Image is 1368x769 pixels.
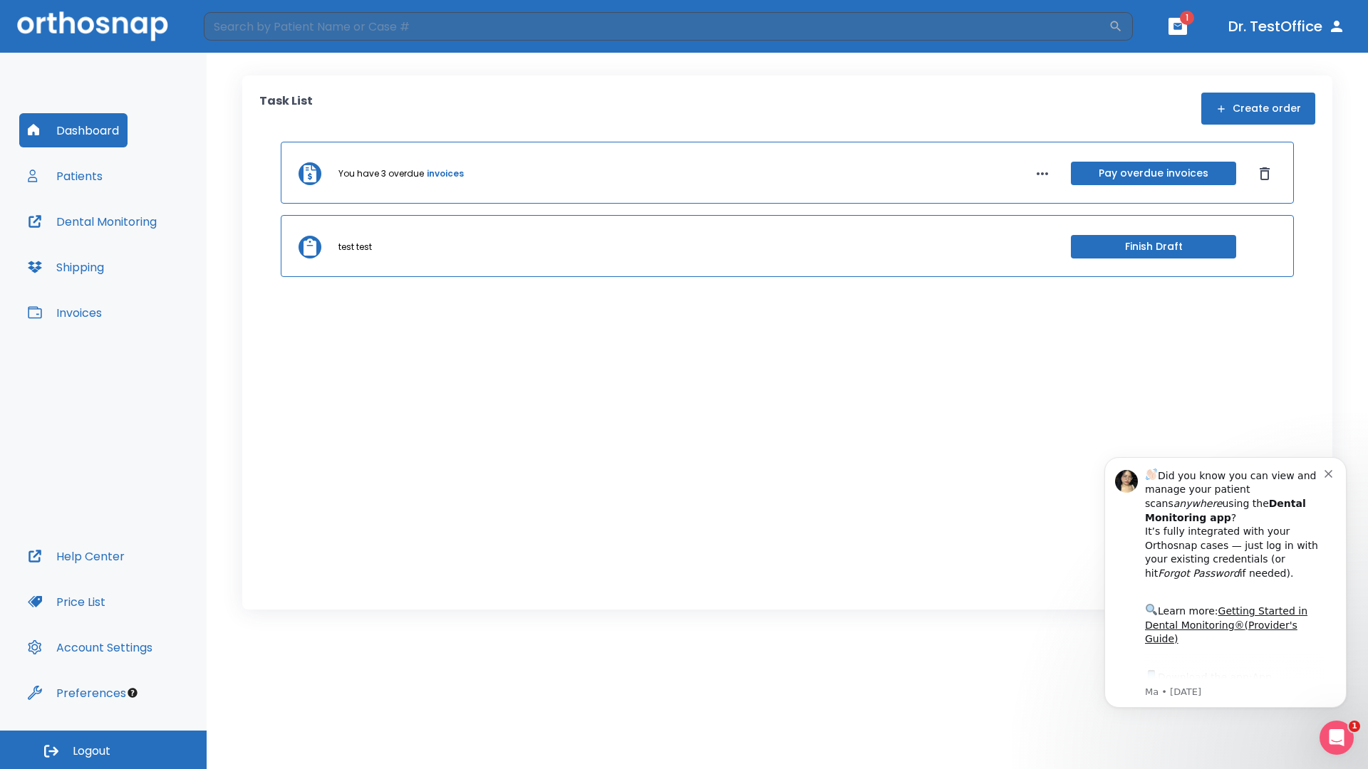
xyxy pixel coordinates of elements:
[427,167,464,180] a: invoices
[19,539,133,573] button: Help Center
[1223,14,1351,39] button: Dr. TestOffice
[1320,721,1354,755] iframe: Intercom live chat
[1083,439,1368,762] iframe: Intercom notifications message
[126,686,139,699] div: Tooltip anchor
[1201,93,1315,125] button: Create order
[259,93,313,125] p: Task List
[19,250,113,284] button: Shipping
[338,241,372,253] p: test test
[17,11,168,41] img: Orthosnap
[19,676,135,710] button: Preferences
[19,585,114,619] button: Price List
[19,204,165,239] button: Dental Monitoring
[19,630,161,664] button: Account Settings
[1071,235,1236,258] button: Finish Draft
[338,167,424,180] p: You have 3 overdue
[19,113,128,147] button: Dashboard
[1253,162,1276,185] button: Dismiss
[1349,721,1360,732] span: 1
[73,743,110,759] span: Logout
[1180,11,1194,25] span: 1
[19,295,110,330] button: Invoices
[1071,162,1236,185] button: Pay overdue invoices
[204,12,1109,41] input: Search by Patient Name or Case #
[19,159,111,193] button: Patients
